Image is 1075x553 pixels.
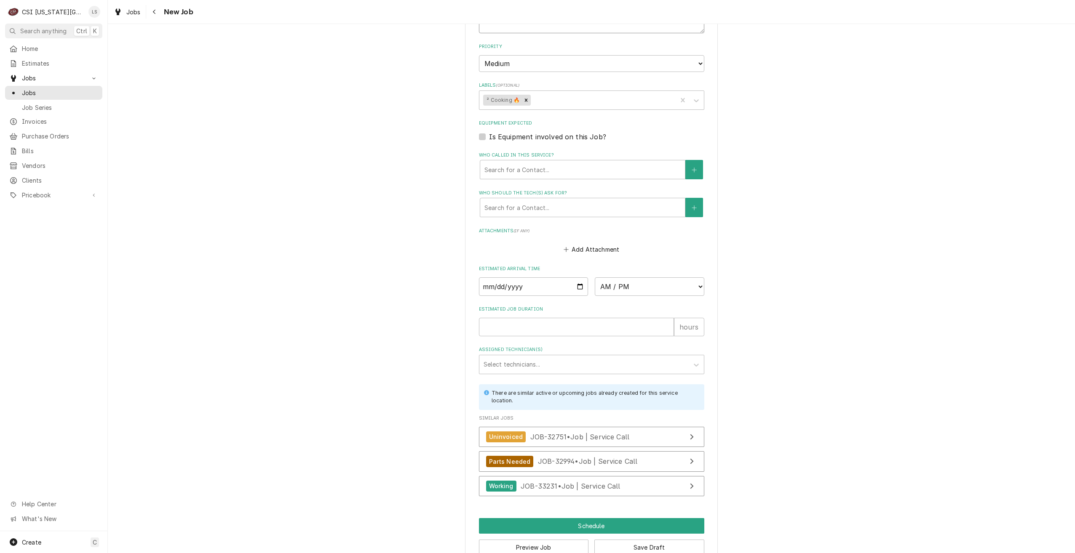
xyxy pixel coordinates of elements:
[521,481,620,490] span: JOB-33231 • Job | Service Call
[530,432,630,441] span: JOB-32751 • Job | Service Call
[5,114,102,128] a: Invoices
[486,431,526,443] div: Uninvoiced
[22,146,98,155] span: Bills
[479,152,704,159] label: Who called in this service?
[538,457,638,465] span: JOB-32994 • Job | Service Call
[479,277,588,296] input: Date
[5,42,102,56] a: Home
[22,8,84,16] div: CSI [US_STATE][GEOGRAPHIC_DATA]
[5,56,102,70] a: Estimates
[685,198,703,217] button: Create New Contact
[5,129,102,143] a: Purchase Orders
[93,538,97,547] span: C
[486,481,516,492] div: Working
[8,6,19,18] div: CSI Kansas City's Avatar
[5,144,102,158] a: Bills
[674,318,704,336] div: hours
[479,427,704,447] a: View Job
[110,5,144,19] a: Jobs
[22,176,98,185] span: Clients
[479,415,704,500] div: Similar Jobs
[5,497,102,511] a: Go to Help Center
[88,6,100,18] div: LS
[5,101,102,114] a: Job Series
[479,518,704,534] button: Schedule
[479,266,704,295] div: Estimated Arrival Time
[22,88,98,97] span: Jobs
[479,82,704,89] label: Labels
[479,518,704,534] div: Button Group Row
[479,346,704,374] div: Assigned Technician(s)
[479,415,704,422] span: Similar Jobs
[486,456,534,467] div: Parts Needed
[22,539,41,546] span: Create
[76,27,87,35] span: Ctrl
[595,277,704,296] select: Time Select
[479,82,704,109] div: Labels
[479,451,704,472] a: View Job
[22,59,98,68] span: Estimates
[5,86,102,100] a: Jobs
[5,188,102,202] a: Go to Pricebook
[22,500,97,508] span: Help Center
[492,389,696,405] div: There are similar active or upcoming jobs already created for this service location.
[479,346,704,353] label: Assigned Technician(s)
[479,190,704,197] label: Who should the tech(s) ask for?
[22,514,97,523] span: What's New
[489,132,606,142] label: Is Equipment involved on this Job?
[479,190,704,217] div: Who should the tech(s) ask for?
[479,228,704,234] label: Attachments
[93,27,97,35] span: K
[5,71,102,85] a: Go to Jobs
[479,306,704,336] div: Estimated Job Duration
[88,6,100,18] div: Lindy Springer's Avatar
[479,228,704,255] div: Attachments
[8,6,19,18] div: C
[22,117,98,126] span: Invoices
[479,43,704,72] div: Priority
[692,205,697,211] svg: Create New Contact
[513,229,529,233] span: ( if any )
[479,43,704,50] label: Priority
[479,152,704,179] div: Who called in this service?
[22,132,98,141] span: Purchase Orders
[22,74,86,82] span: Jobs
[479,476,704,497] a: View Job
[562,244,621,255] button: Add Attachment
[161,6,193,18] span: New Job
[5,159,102,173] a: Vendors
[5,512,102,526] a: Go to What's New
[22,161,98,170] span: Vendors
[22,103,98,112] span: Job Series
[521,95,531,106] div: Remove ² Cooking 🔥
[479,120,704,141] div: Equipment Expected
[483,95,521,106] div: ² Cooking 🔥
[22,191,86,199] span: Pricebook
[20,27,67,35] span: Search anything
[148,5,161,19] button: Navigate back
[496,83,519,88] span: ( optional )
[685,160,703,179] button: Create New Contact
[479,306,704,313] label: Estimated Job Duration
[479,266,704,272] label: Estimated Arrival Time
[126,8,141,16] span: Jobs
[5,173,102,187] a: Clients
[692,167,697,173] svg: Create New Contact
[5,24,102,38] button: Search anythingCtrlK
[479,120,704,127] label: Equipment Expected
[22,44,98,53] span: Home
